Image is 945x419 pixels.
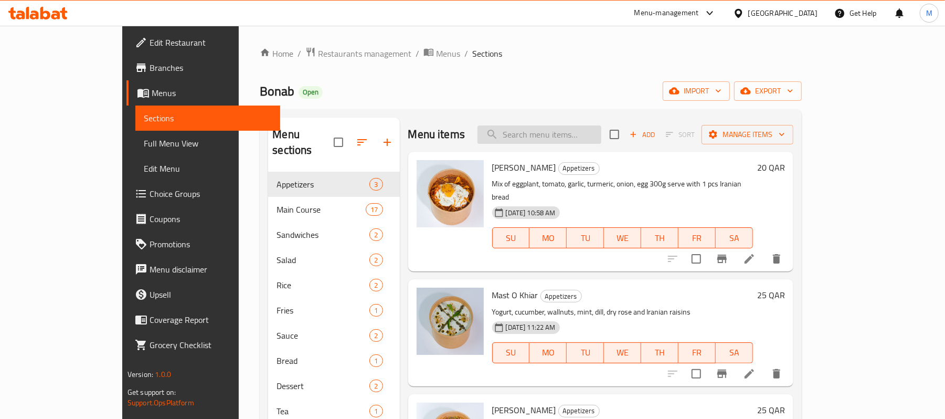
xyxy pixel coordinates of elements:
[764,361,789,386] button: delete
[529,227,567,248] button: MO
[128,385,176,399] span: Get support on:
[558,162,600,175] div: Appetizers
[144,112,272,124] span: Sections
[720,231,749,246] span: SA
[126,307,280,332] a: Coverage Report
[144,162,272,175] span: Edit Menu
[366,203,383,216] div: items
[277,203,366,216] span: Main Course
[126,206,280,232] a: Coupons
[268,273,399,298] div: Rice2
[366,205,382,215] span: 17
[634,7,699,19] div: Menu-management
[604,342,641,363] button: WE
[327,131,349,153] span: Select all sections
[534,345,562,360] span: MO
[150,238,272,250] span: Promotions
[502,208,560,218] span: [DATE] 10:58 AM
[370,406,382,416] span: 1
[369,178,383,191] div: items
[645,345,674,360] span: TH
[683,231,712,246] span: FR
[135,156,280,181] a: Edit Menu
[743,368,756,380] a: Edit menu item
[492,287,538,303] span: Mast O Khiar
[417,160,484,227] img: Mirza Ghasemi
[150,263,272,276] span: Menu disclaimer
[492,227,530,248] button: SU
[150,313,272,326] span: Coverage Report
[369,405,383,417] div: items
[370,306,382,316] span: 1
[126,30,280,55] a: Edit Restaurant
[625,127,659,143] button: Add
[678,227,716,248] button: FR
[757,403,785,417] h6: 25 QAR
[268,348,399,373] div: Bread1
[277,254,369,266] span: Salad
[144,137,272,150] span: Full Menu View
[369,254,383,266] div: items
[150,187,272,200] span: Choice Groups
[155,368,171,381] span: 1.0.0
[370,331,382,341] span: 2
[464,47,468,60] li: /
[268,197,399,222] div: Main Course17
[369,380,383,392] div: items
[369,354,383,367] div: items
[277,329,369,342] span: Sauce
[567,342,604,363] button: TU
[529,342,567,363] button: MO
[663,81,730,101] button: import
[298,47,301,60] li: /
[742,85,793,98] span: export
[349,130,375,155] span: Sort sections
[370,280,382,290] span: 2
[685,248,707,270] span: Select to update
[558,405,600,417] div: Appetizers
[748,7,817,19] div: [GEOGRAPHIC_DATA]
[757,160,785,175] h6: 20 QAR
[126,80,280,106] a: Menus
[299,88,323,97] span: Open
[541,290,581,302] span: Appetizers
[369,279,383,291] div: items
[128,396,194,410] a: Support.OpsPlatform
[150,61,272,74] span: Branches
[126,282,280,307] a: Upsell
[628,129,656,141] span: Add
[608,231,637,246] span: WE
[370,180,382,190] span: 3
[150,213,272,225] span: Coupons
[645,231,674,246] span: TH
[126,232,280,257] a: Promotions
[540,290,582,302] div: Appetizers
[277,405,369,417] div: Tea
[135,106,280,131] a: Sections
[150,339,272,351] span: Grocery Checklist
[369,228,383,241] div: items
[277,380,369,392] span: Dessert
[720,345,749,360] span: SA
[369,329,383,342] div: items
[559,405,599,417] span: Appetizers
[126,55,280,80] a: Branches
[926,7,932,19] span: M
[423,47,460,60] a: Menus
[604,227,641,248] button: WE
[671,85,721,98] span: import
[678,342,716,363] button: FR
[150,288,272,301] span: Upsell
[436,47,460,60] span: Menus
[734,81,802,101] button: export
[268,323,399,348] div: Sauce2
[502,322,560,332] span: [DATE] 11:22 AM
[318,47,411,60] span: Restaurants management
[492,342,530,363] button: SU
[268,298,399,323] div: Fries1
[641,342,678,363] button: TH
